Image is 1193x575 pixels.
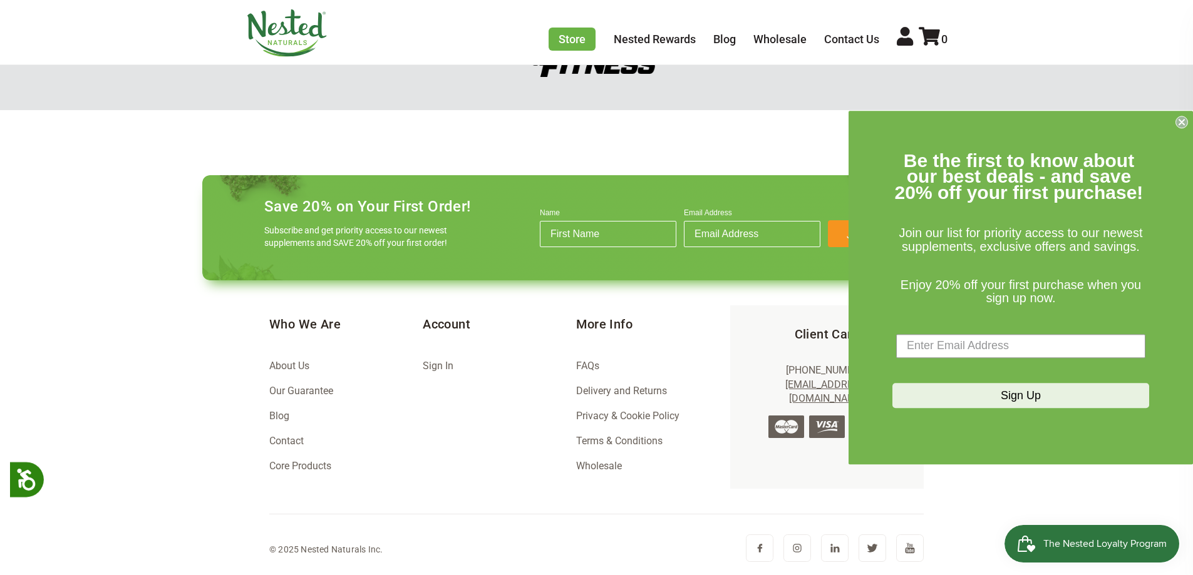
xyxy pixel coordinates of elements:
[713,33,736,46] a: Blog
[576,315,730,333] h5: More Info
[895,150,1144,203] span: Be the first to know about our best deals - and save 20% off your first purchase!
[576,360,599,372] a: FAQs
[901,278,1141,305] span: Enjoy 20% off your first purchase when you sign up now.
[919,33,948,46] a: 0
[753,33,807,46] a: Wholesale
[684,208,820,221] label: Email Address
[269,385,333,397] a: Our Guarantee
[269,435,304,447] a: Contact
[269,315,423,333] h5: Who We Are
[269,360,309,372] a: About Us
[892,383,1149,408] button: Sign Up
[549,28,596,51] a: Store
[540,208,676,221] label: Name
[576,385,667,397] a: Delivery and Returns
[614,33,696,46] a: Nested Rewards
[1175,116,1188,128] button: Close dialog
[849,111,1193,464] div: FLYOUT Form
[785,379,868,404] a: [EMAIL_ADDRESS][DOMAIN_NAME]
[269,542,383,557] div: © 2025 Nested Naturals Inc.
[264,198,471,215] h4: Save 20% on Your First Order!
[246,9,328,57] img: Nested Naturals
[576,410,679,422] a: Privacy & Cookie Policy
[269,410,289,422] a: Blog
[941,33,948,46] span: 0
[423,315,576,333] h5: Account
[684,221,820,247] input: Email Address
[264,224,452,249] p: Subscribe and get priority access to our newest supplements and SAVE 20% off your first order!
[768,415,886,438] img: credit-cards.png
[899,226,1142,254] span: Join our list for priority access to our newest supplements, exclusive offers and savings.
[786,364,868,376] a: [PHONE_NUMBER]
[423,360,453,372] a: Sign In
[750,325,904,343] h5: Client Care
[1004,525,1180,562] iframe: Button to open loyalty program pop-up
[576,435,663,447] a: Terms & Conditions
[896,334,1145,358] input: Enter Email Address
[824,33,879,46] a: Contact Us
[828,220,922,247] button: Join & Save!
[540,221,676,247] input: First Name
[576,460,622,472] a: Wholesale
[269,460,331,472] a: Core Products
